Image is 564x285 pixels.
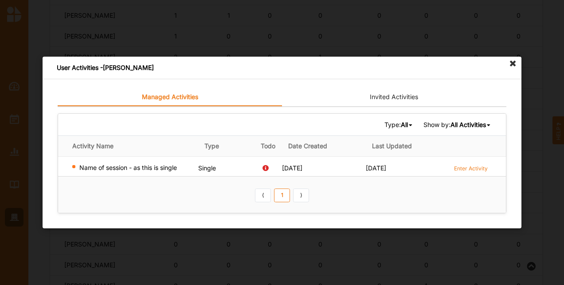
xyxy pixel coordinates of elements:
th: Date Created [282,135,366,156]
a: Next item [293,188,309,202]
th: Activity Name [58,135,198,156]
a: Enter Activity [454,164,488,172]
span: Single [198,164,216,172]
th: Last Updated [366,135,450,156]
th: Type [198,135,254,156]
b: All Activities [450,121,486,128]
a: Invited Activities [282,89,506,106]
span: Show by: [423,120,492,128]
a: Managed Activities [58,89,282,106]
div: Pagination Navigation [254,187,311,202]
span: Type: [384,120,414,128]
div: User Activities - [PERSON_NAME] [43,57,521,79]
a: Previous item [255,188,271,202]
div: Name of session - as this is single [72,164,195,172]
span: [DATE] [282,164,302,172]
th: Todo [254,135,282,156]
a: 1 [274,188,290,202]
label: Enter Activity [454,165,488,172]
span: [DATE] [366,164,386,172]
b: All [401,121,408,128]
